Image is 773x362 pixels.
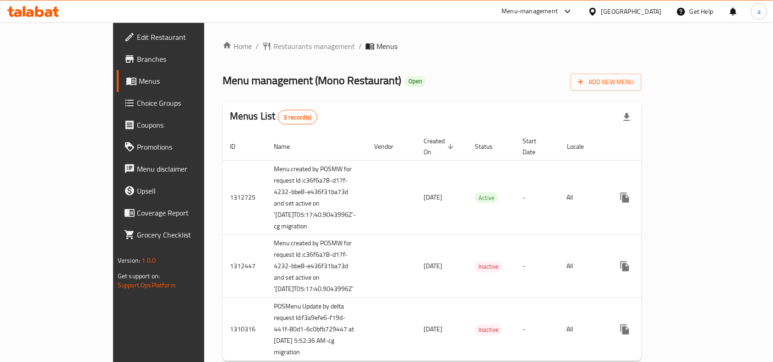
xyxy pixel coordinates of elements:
[137,229,235,240] span: Grocery Checklist
[117,158,242,180] a: Menu disclaimer
[475,141,505,152] span: Status
[137,119,235,130] span: Coupons
[636,255,658,277] button: Change Status
[118,270,160,282] span: Get support on:
[405,76,426,87] div: Open
[636,187,658,209] button: Change Status
[376,41,397,52] span: Menus
[117,180,242,202] a: Upsell
[578,76,634,88] span: Add New Menu
[117,92,242,114] a: Choice Groups
[475,193,498,203] span: Active
[516,235,560,298] td: -
[137,207,235,218] span: Coverage Report
[560,298,607,361] td: All
[571,74,642,91] button: Add New Menu
[616,106,638,128] div: Export file
[278,110,318,124] div: Total records count
[230,109,317,124] h2: Menus List
[267,160,367,235] td: Menu created by POSMW for request Id :c36f6a78-d17f-4232-bbe8-e436f31ba73d and set active on '[DA...
[475,324,502,335] span: Inactive
[267,298,367,361] td: POSMenu Update by delta request Id:f3a9efe6-f19d-441f-80d1-6c0bfb729447 at [DATE] 5:52:36 AM-cg m...
[137,54,235,65] span: Branches
[560,235,607,298] td: All
[262,41,355,52] a: Restaurants management
[567,141,596,152] span: Locale
[278,113,317,122] span: 3 record(s)
[230,141,247,152] span: ID
[502,6,558,17] div: Menu-management
[516,298,560,361] td: -
[137,97,235,108] span: Choice Groups
[405,77,426,85] span: Open
[223,160,267,235] td: 1312725
[757,6,761,16] span: a
[117,224,242,246] a: Grocery Checklist
[274,141,302,152] span: Name
[117,48,242,70] a: Branches
[137,141,235,152] span: Promotions
[117,70,242,92] a: Menus
[475,324,502,335] div: Inactive
[614,187,636,209] button: more
[607,133,709,161] th: Actions
[475,261,502,272] span: Inactive
[256,41,259,52] li: /
[137,32,235,43] span: Edit Restaurant
[117,114,242,136] a: Coupons
[137,185,235,196] span: Upsell
[223,133,709,362] table: enhanced table
[139,76,235,86] span: Menus
[223,41,642,52] nav: breadcrumb
[223,235,267,298] td: 1312447
[636,319,658,340] button: Change Status
[117,202,242,224] a: Coverage Report
[560,160,607,235] td: All
[118,254,140,266] span: Version:
[424,323,442,335] span: [DATE]
[273,41,355,52] span: Restaurants management
[614,319,636,340] button: more
[424,191,442,203] span: [DATE]
[117,26,242,48] a: Edit Restaurant
[117,136,242,158] a: Promotions
[374,141,405,152] span: Vendor
[118,279,176,291] a: Support.OpsPlatform
[137,163,235,174] span: Menu disclaimer
[223,298,267,361] td: 1310316
[601,6,662,16] div: [GEOGRAPHIC_DATA]
[516,160,560,235] td: -
[614,255,636,277] button: more
[267,235,367,298] td: Menu created by POSMW for request Id :c36f6a78-d17f-4232-bbe8-e436f31ba73d and set active on '[DA...
[523,135,549,157] span: Start Date
[424,135,457,157] span: Created On
[475,261,502,272] div: Inactive
[424,260,442,272] span: [DATE]
[142,254,156,266] span: 1.0.0
[359,41,362,52] li: /
[223,70,401,91] span: Menu management ( Mono Restaurant )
